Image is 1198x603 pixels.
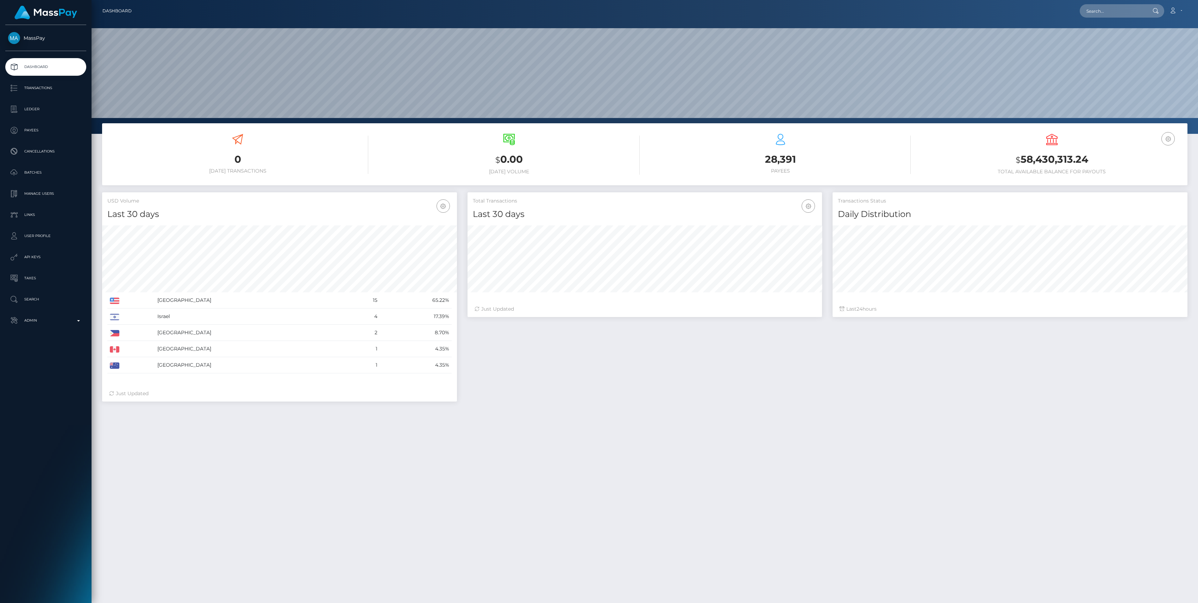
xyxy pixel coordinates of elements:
span: MassPay [5,35,86,41]
a: Transactions [5,79,86,97]
h3: 28,391 [650,153,911,166]
h4: Last 30 days [107,208,452,220]
td: 15 [349,292,380,309]
p: Batches [8,167,83,178]
td: 65.22% [380,292,452,309]
p: Taxes [8,273,83,284]
td: 4 [349,309,380,325]
span: 24 [857,306,863,312]
h3: 58,430,313.24 [921,153,1182,167]
td: [GEOGRAPHIC_DATA] [155,325,349,341]
a: Manage Users [5,185,86,203]
h5: Total Transactions [473,198,817,205]
p: Manage Users [8,188,83,199]
a: Payees [5,122,86,139]
td: Israel [155,309,349,325]
a: API Keys [5,248,86,266]
small: $ [1016,155,1021,165]
h3: 0.00 [379,153,640,167]
a: Links [5,206,86,224]
h4: Daily Distribution [838,208,1182,220]
a: User Profile [5,227,86,245]
img: PH.png [110,330,119,336]
h5: USD Volume [107,198,452,205]
p: User Profile [8,231,83,241]
td: [GEOGRAPHIC_DATA] [155,357,349,373]
a: Taxes [5,269,86,287]
td: 1 [349,341,380,357]
img: AU.png [110,362,119,369]
small: $ [495,155,500,165]
h6: [DATE] Transactions [107,168,368,174]
img: IL.png [110,314,119,320]
td: 17.39% [380,309,452,325]
p: Cancellations [8,146,83,157]
div: Last hours [840,305,1180,313]
p: Transactions [8,83,83,93]
h5: Transactions Status [838,198,1182,205]
p: Payees [8,125,83,136]
input: Search... [1080,4,1146,18]
p: Ledger [8,104,83,114]
a: Cancellations [5,143,86,160]
div: Just Updated [109,390,450,397]
p: API Keys [8,252,83,262]
a: Admin [5,312,86,329]
a: Batches [5,164,86,181]
td: 8.70% [380,325,452,341]
h6: Payees [650,168,911,174]
p: Dashboard [8,62,83,72]
p: Search [8,294,83,305]
td: [GEOGRAPHIC_DATA] [155,341,349,357]
img: US.png [110,298,119,304]
h4: Last 30 days [473,208,817,220]
div: Just Updated [475,305,815,313]
td: 4.35% [380,357,452,373]
td: 1 [349,357,380,373]
td: 4.35% [380,341,452,357]
td: [GEOGRAPHIC_DATA] [155,292,349,309]
h6: [DATE] Volume [379,169,640,175]
a: Dashboard [5,58,86,76]
img: MassPay Logo [14,6,77,19]
a: Dashboard [102,4,132,18]
img: MassPay [8,32,20,44]
img: CA.png [110,346,119,353]
p: Admin [8,315,83,326]
td: 2 [349,325,380,341]
h3: 0 [107,153,368,166]
a: Ledger [5,100,86,118]
a: Search [5,291,86,308]
h6: Total Available Balance for Payouts [921,169,1182,175]
p: Links [8,210,83,220]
